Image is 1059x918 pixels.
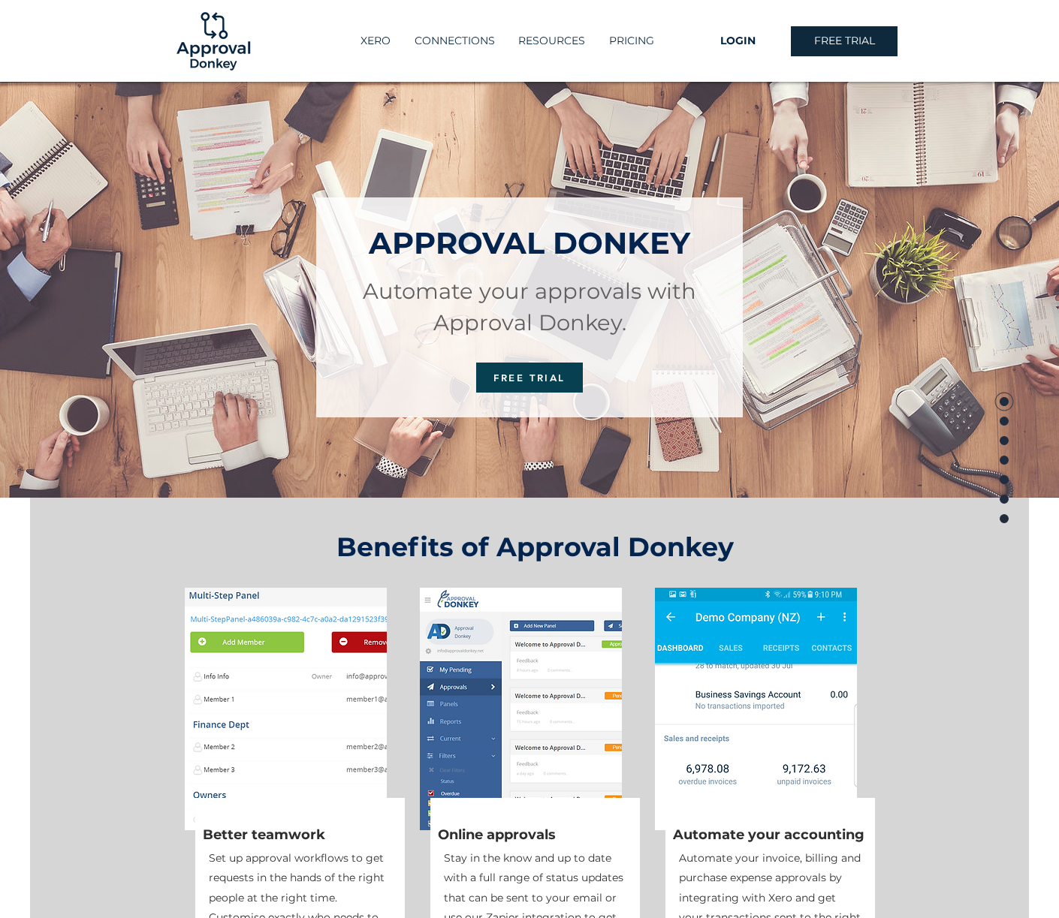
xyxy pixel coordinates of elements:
a: PRICING [596,29,665,53]
span: FREE TRIAL [814,34,875,49]
a: FREE TRIAL [791,26,898,56]
span: Automate your approvals with Approval Donkey. [363,278,696,336]
span: Benefits of Approval Donkey [336,531,734,563]
p: PRICING [602,29,662,53]
div: RESOURCES [506,29,596,53]
span: FREE TRIAL [493,372,566,384]
span: APPROVAL DONKEY [369,224,690,261]
span: Automate your accounting [673,826,864,843]
p: CONNECTIONS [407,29,502,53]
nav: Page [994,392,1015,527]
img: Dashboard info_ad.net.PNG [420,588,622,830]
img: Logo-01.png [173,1,254,82]
a: LOGIN [684,26,791,56]
p: XERO [353,29,398,53]
span: LOGIN [720,34,756,49]
p: RESOURCES [511,29,593,53]
img: Step Panel Members.PNG [185,588,387,830]
a: FREE TRIAL [476,363,583,393]
a: CONNECTIONS [402,29,506,53]
span: Better teamwork [203,826,325,843]
nav: Site [330,29,684,53]
span: Online approvals [438,826,556,843]
img: Screenshot_20170731-211026.png [655,588,857,830]
a: XERO [348,29,402,53]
